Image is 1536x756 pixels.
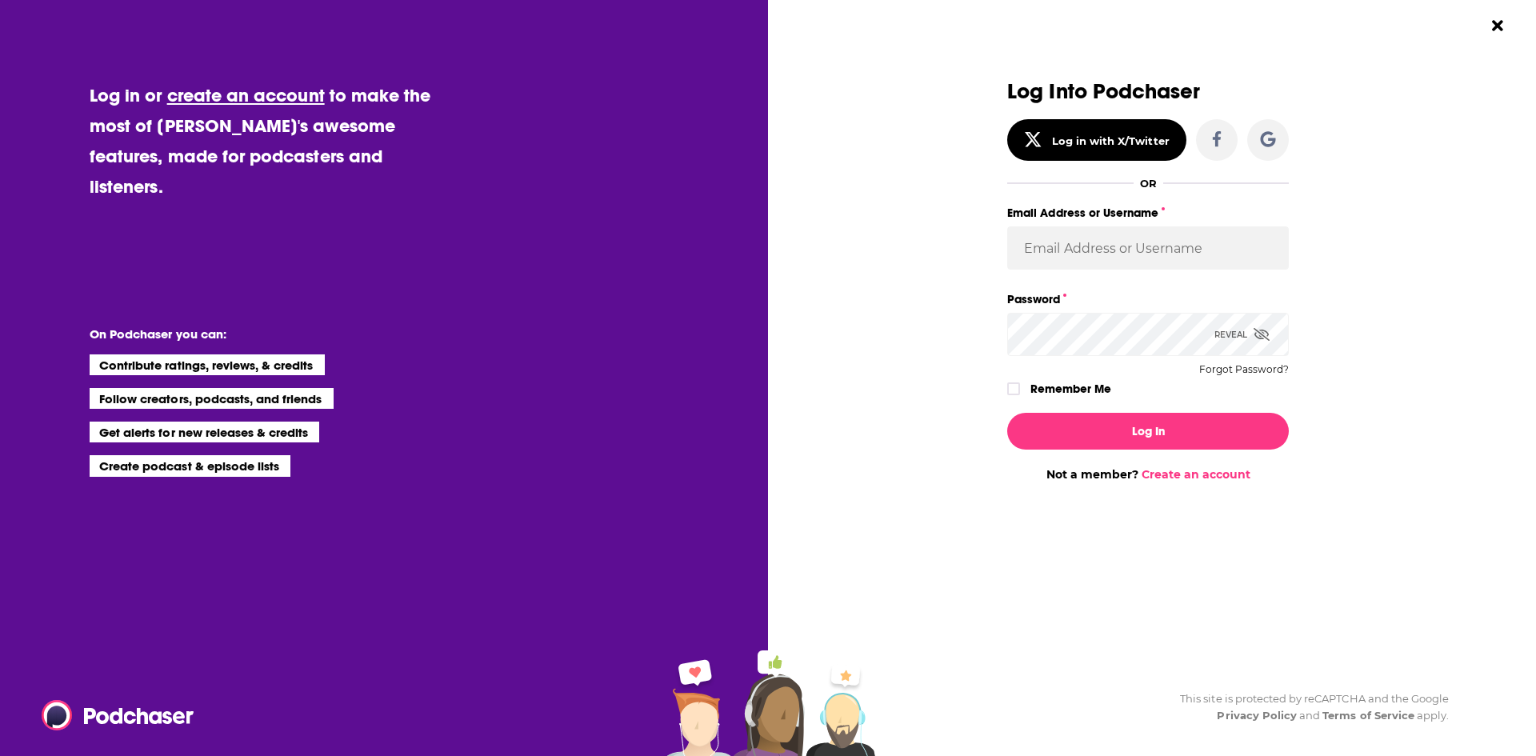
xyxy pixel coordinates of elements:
[1322,709,1414,722] a: Terms of Service
[1052,134,1170,147] div: Log in with X/Twitter
[90,455,290,476] li: Create podcast & episode lists
[1007,226,1289,270] input: Email Address or Username
[1007,119,1186,161] button: Log in with X/Twitter
[1007,202,1289,223] label: Email Address or Username
[1007,80,1289,103] h3: Log Into Podchaser
[1007,467,1289,482] div: Not a member?
[90,388,334,409] li: Follow creators, podcasts, and friends
[1140,177,1157,190] div: OR
[1142,467,1250,482] a: Create an account
[1030,378,1111,399] label: Remember Me
[90,354,325,375] li: Contribute ratings, reviews, & credits
[1007,289,1289,310] label: Password
[1482,10,1513,41] button: Close Button
[42,700,182,730] a: Podchaser - Follow, Share and Rate Podcasts
[42,700,195,730] img: Podchaser - Follow, Share and Rate Podcasts
[1214,313,1270,356] div: Reveal
[90,422,319,442] li: Get alerts for new releases & credits
[167,84,325,106] a: create an account
[1007,413,1289,450] button: Log In
[1199,364,1289,375] button: Forgot Password?
[90,326,410,342] li: On Podchaser you can:
[1217,709,1297,722] a: Privacy Policy
[1167,690,1449,724] div: This site is protected by reCAPTCHA and the Google and apply.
